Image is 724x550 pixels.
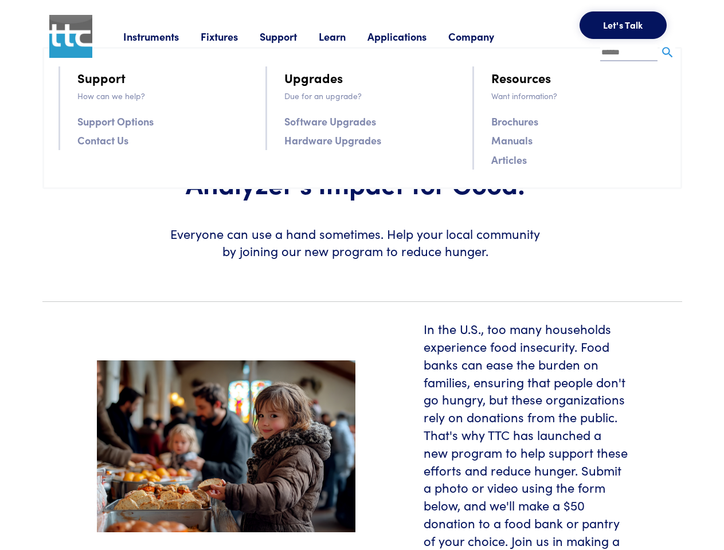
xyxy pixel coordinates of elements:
a: Manuals [491,132,533,148]
a: Support [77,68,126,88]
a: Applications [367,29,448,44]
h6: Everyone can use a hand sometimes. Help your local community by joining our new program to reduce... [167,225,543,261]
p: How can we help? [77,89,252,102]
a: Brochures [491,113,538,129]
a: Upgrades [284,68,343,88]
a: Resources [491,68,551,88]
h1: Introducing TA-GIVESBACK: Amplify Your Texture Analyzer's Impact for Good! [167,101,543,200]
img: food-pantry-header.jpeg [97,360,355,533]
a: Support [260,29,319,44]
a: Articles [491,151,527,168]
p: Due for an upgrade? [284,89,459,102]
a: Software Upgrades [284,113,376,129]
a: Contact Us [77,132,128,148]
button: Let's Talk [580,11,667,39]
a: Support Options [77,113,154,129]
a: Fixtures [201,29,260,44]
a: Company [448,29,516,44]
a: Learn [319,29,367,44]
p: Want information? [491,89,666,102]
a: Instruments [123,29,201,44]
a: Hardware Upgrades [284,132,381,148]
img: ttc_logo_1x1_v1.0.png [49,15,92,58]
